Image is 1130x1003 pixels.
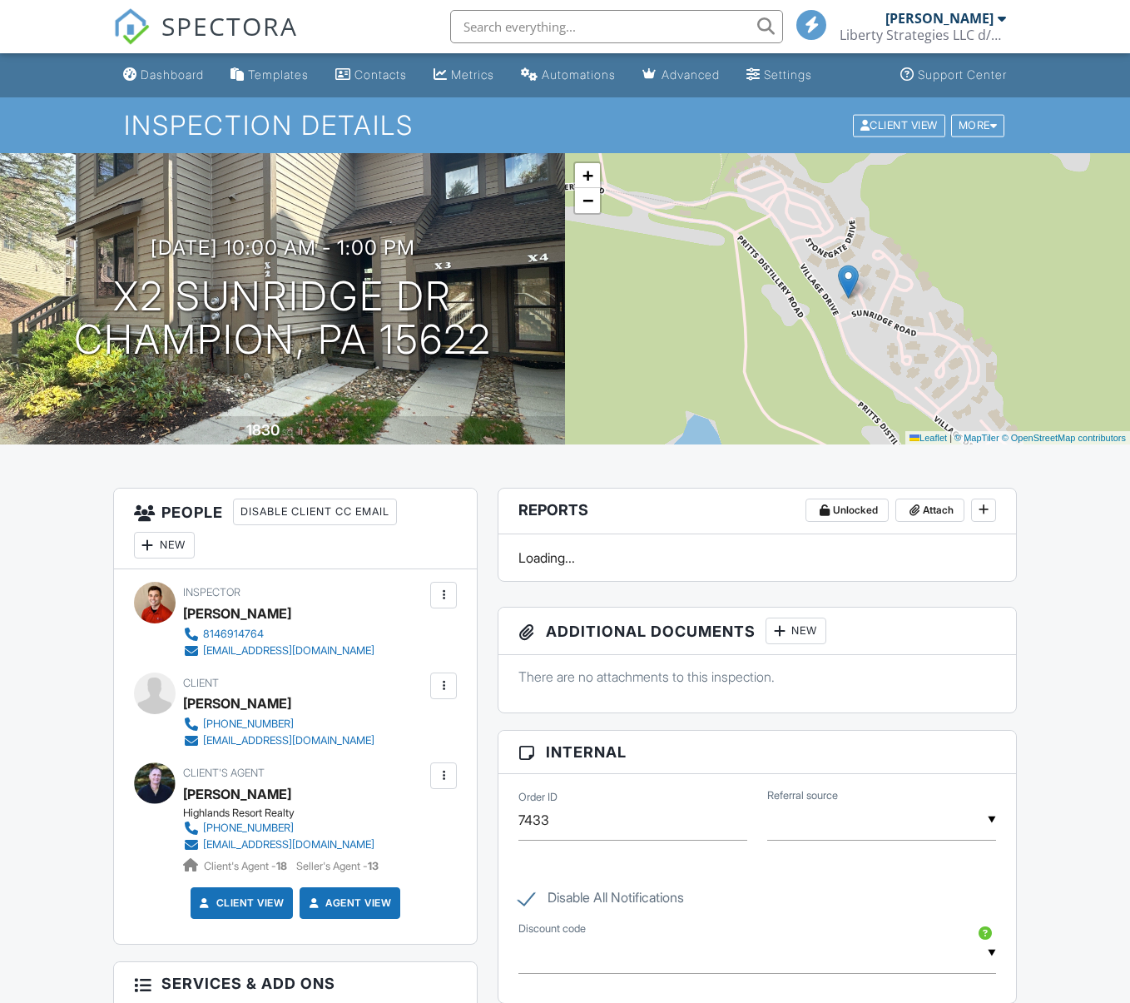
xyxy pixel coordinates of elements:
[518,668,996,686] p: There are no attachments to this inspection.
[161,8,298,43] span: SPECTORA
[582,165,593,186] span: +
[740,60,819,91] a: Settings
[582,190,593,211] span: −
[1002,433,1126,443] a: © OpenStreetMap contributors
[662,67,720,82] div: Advanced
[918,67,1007,82] div: Support Center
[498,731,1016,774] h3: Internal
[183,782,291,807] a: [PERSON_NAME]
[305,895,391,911] a: Agent View
[368,860,379,872] strong: 13
[498,608,1016,655] h3: Additional Documents
[183,767,265,779] span: Client's Agent
[450,10,783,43] input: Search everything...
[203,822,294,835] div: [PHONE_NUMBER]
[518,790,558,805] label: Order ID
[233,499,397,525] div: Disable Client CC Email
[840,27,1006,43] div: Liberty Strategies LLC d/b/a Liberty Inspectors
[894,60,1014,91] a: Support Center
[124,111,1007,140] h1: Inspection Details
[203,644,374,658] div: [EMAIL_ADDRESS][DOMAIN_NAME]
[204,860,290,872] span: Client's Agent -
[74,275,492,363] h1: X2 Sunridge Dr Champion, PA 15622
[838,265,859,299] img: Marker
[203,734,374,747] div: [EMAIL_ADDRESS][DOMAIN_NAME]
[183,732,374,749] a: [EMAIL_ADDRESS][DOMAIN_NAME]
[113,22,298,57] a: SPECTORA
[427,60,501,91] a: Metrics
[518,890,684,911] label: Disable All Notifications
[141,67,204,82] div: Dashboard
[183,807,388,820] div: Highlands Resort Realty
[203,628,264,641] div: 8146914764
[203,717,294,731] div: [PHONE_NUMBER]
[113,8,150,45] img: The Best Home Inspection Software - Spectora
[224,60,315,91] a: Templates
[766,618,826,644] div: New
[183,837,374,853] a: [EMAIL_ADDRESS][DOMAIN_NAME]
[764,67,812,82] div: Settings
[183,586,240,598] span: Inspector
[575,163,600,188] a: Zoom in
[851,118,949,131] a: Client View
[183,677,219,689] span: Client
[518,921,586,936] label: Discount code
[853,114,945,137] div: Client View
[329,60,414,91] a: Contacts
[114,489,478,569] h3: People
[183,643,374,659] a: [EMAIL_ADDRESS][DOMAIN_NAME]
[354,67,407,82] div: Contacts
[151,236,415,259] h3: [DATE] 10:00 am - 1:00 pm
[296,860,379,872] span: Seller's Agent -
[954,433,999,443] a: © MapTiler
[282,425,305,438] span: sq. ft.
[949,433,952,443] span: |
[276,860,287,872] strong: 18
[183,601,291,626] div: [PERSON_NAME]
[951,114,1005,137] div: More
[183,691,291,716] div: [PERSON_NAME]
[183,820,374,837] a: [PHONE_NUMBER]
[514,60,622,91] a: Automations (Basic)
[636,60,726,91] a: Advanced
[196,895,285,911] a: Client View
[116,60,211,91] a: Dashboard
[134,532,195,559] div: New
[203,838,374,852] div: [EMAIL_ADDRESS][DOMAIN_NAME]
[575,188,600,213] a: Zoom out
[542,67,616,82] div: Automations
[183,716,374,732] a: [PHONE_NUMBER]
[248,67,309,82] div: Templates
[451,67,494,82] div: Metrics
[909,433,947,443] a: Leaflet
[767,788,838,803] label: Referral source
[183,626,374,643] a: 8146914764
[246,421,280,439] div: 1830
[885,10,994,27] div: [PERSON_NAME]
